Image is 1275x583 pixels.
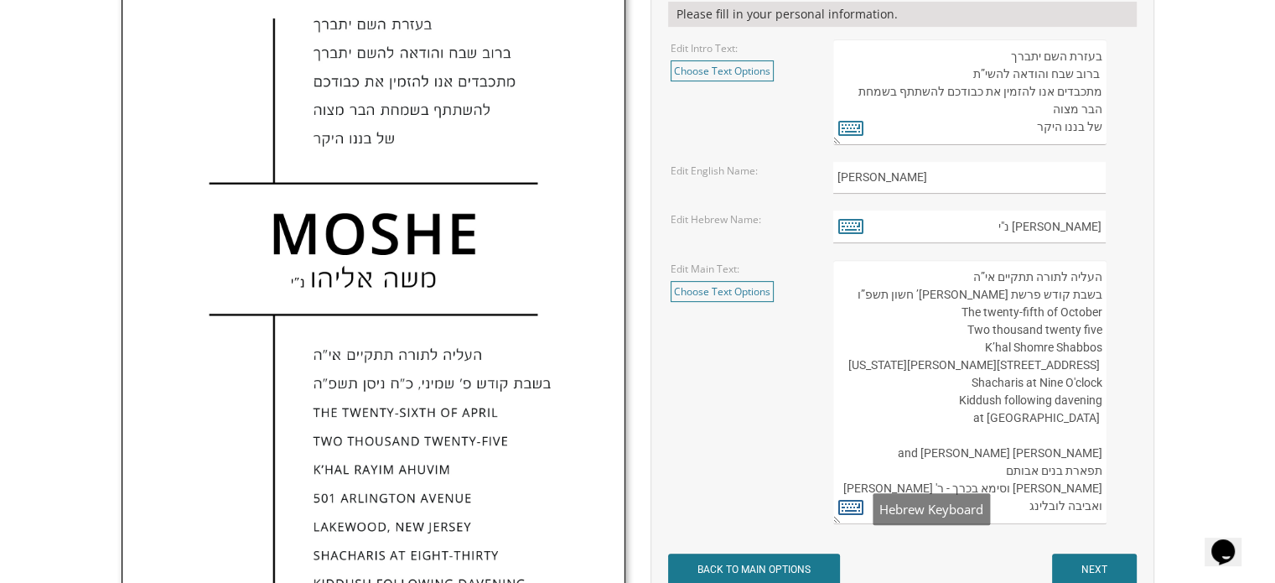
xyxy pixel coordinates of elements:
[671,41,738,55] label: Edit Intro Text:
[671,262,739,276] label: Edit Main Text:
[833,260,1106,524] textarea: העליה לתורה תתקיים אי”ה בשבת קודש פרשת לך לך ח’ חשון תשע”ט The twenty-eighth of October Two thous...
[668,2,1137,27] div: Please fill in your personal information.
[671,212,761,226] label: Edit Hebrew Name:
[671,281,774,302] a: Choose Text Options
[671,164,758,178] label: Edit English Name:
[833,39,1106,145] textarea: בעזרת השם יתברך We would be honored to have you join us at the Seudas Bar Mitzvah of our dear son
[1205,516,1258,566] iframe: chat widget
[671,60,774,81] a: Choose Text Options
